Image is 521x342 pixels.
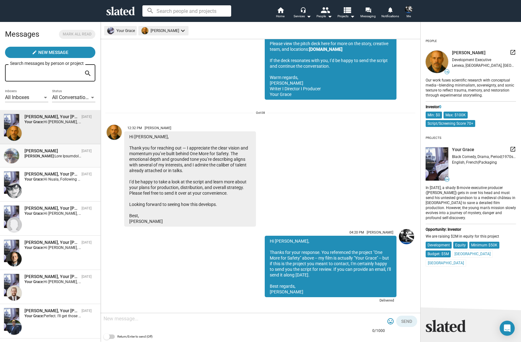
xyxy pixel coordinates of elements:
[294,13,311,20] div: Services
[24,211,44,216] strong: Your Grace:
[7,126,22,141] img: Patrick di Santo
[4,148,19,163] img: Raquib Hakiem Abduallah
[82,115,92,119] time: [DATE]
[24,205,79,211] div: Stu Pollok, Your Grace
[381,13,399,20] span: Notifications
[24,280,44,284] strong: Your Grace:
[379,6,401,20] a: Notifications
[326,13,333,20] mat-icon: arrow_drop_down
[82,172,92,176] time: [DATE]
[44,245,260,250] span: Hi [PERSON_NAME], Just following up. I sent you the script about 6 weeks back. Any chance to read...
[313,6,335,20] button: People
[309,47,343,52] a: [DOMAIN_NAME]
[44,177,192,182] span: Hi Nuala, Following up again. Any chance to read Your Grace? Thanks, [PERSON_NAME]
[4,114,19,136] img: Your Grace
[24,120,44,124] strong: Your Grace:
[398,228,415,306] a: Sean Skelton
[426,227,516,232] div: Opportunity: Investor
[365,7,371,13] mat-icon: forum
[4,206,19,228] img: Your Grace
[7,286,22,301] img: Robert Ogden Barnum
[316,13,332,20] div: People
[84,69,92,78] mat-icon: search
[320,5,329,14] mat-icon: people
[127,126,142,130] span: 12:32 PM
[107,125,122,140] img: Patrick di Santo
[426,134,441,142] div: Projects
[24,274,79,280] div: Robert Ogden Barnum, Your Grace
[452,160,478,165] span: English, French
[5,94,29,100] span: All Inboxes
[7,320,22,335] img: Ken mandeville
[105,124,123,228] a: Patrick di Santo
[502,155,502,159] span: |
[335,6,357,20] button: Projects
[401,4,416,21] button: Sean SkeltonMe
[82,206,92,210] time: [DATE]
[360,13,376,20] span: Messaging
[452,63,516,68] div: Lenexa, [GEOGRAPHIC_DATA], [GEOGRAPHIC_DATA]
[453,242,468,249] mat-chip: Equity
[305,13,312,20] mat-icon: arrow_drop_down
[401,316,412,327] span: Send
[452,250,493,258] mat-chip: [GEOGRAPHIC_DATA]
[510,49,516,55] mat-icon: launch
[426,112,442,118] mat-chip: Min: $0
[500,321,515,336] div: Open Intercom Messenger
[445,178,449,182] span: 64
[426,50,448,73] img: undefined
[145,126,171,130] span: [PERSON_NAME]
[300,7,306,13] mat-icon: headset_mic
[44,314,155,318] span: Perfect. I’ll get those to you this evening. Thanks, [PERSON_NAME]
[342,5,351,14] mat-icon: view_list
[24,314,44,318] strong: Your Grace:
[387,7,393,13] mat-icon: notifications
[426,250,451,257] mat-chip: Budget: $5M
[24,177,44,182] strong: Your Grace:
[426,105,516,109] div: Investor
[124,131,256,227] div: Hi [PERSON_NAME], Thank you for reaching out — I appreciate the clear vision and momentum you’ve ...
[479,160,497,165] span: Packaging
[7,251,22,266] img: Andrew Ferguson
[52,94,91,100] span: All Conversations
[265,236,396,297] div: Hi [PERSON_NAME], Thanks for your response. You referenced the project "One More for Safety" abov...
[445,70,449,74] span: 16
[405,6,412,13] img: Sean Skelton
[82,149,92,153] time: [DATE]
[510,146,516,152] mat-icon: launch
[478,160,479,165] span: |
[399,229,414,244] img: Sean Skelton
[276,13,284,20] span: Home
[142,5,231,17] input: Search people and projects
[338,13,355,20] span: Projects
[426,259,466,267] mat-chip: [GEOGRAPHIC_DATA]
[426,37,437,45] div: People
[24,148,79,154] div: Raquib Hakiem Abduallah
[24,154,55,158] strong: [PERSON_NAME]:
[138,26,189,35] mat-chip: [PERSON_NAME]
[38,47,68,58] span: New Message
[4,240,19,262] img: Your Grace
[24,239,79,245] div: Andrew Ferguson, Your Grace
[265,297,396,305] div: Delivered
[5,27,39,42] h2: Messages
[439,105,441,109] span: 0
[452,155,502,159] span: Black Comedy, Drama, Period
[4,308,19,330] img: Your Grace
[63,31,92,38] span: Mark all read
[24,245,44,250] strong: Your Grace:
[24,114,79,120] div: Patrick di Santo, Your Grace
[407,13,411,20] span: Me
[426,184,516,221] div: In [DATE], a shady B-movie executive producer ([PERSON_NAME]) gets in over his head and must send...
[7,183,22,198] img: Nuala Quinn-Barton
[7,217,22,232] img: Stu Pollok
[24,171,79,177] div: Nuala Quinn-Barton, Your Grace
[469,242,499,249] mat-chip: Minimum $50K
[426,147,448,181] img: undefined
[32,50,37,55] mat-icon: create
[452,147,474,153] span: Your Grace
[24,308,79,314] div: Ken mandeville, Your Grace
[372,329,385,334] mat-hint: 0/1000
[349,230,364,234] span: 04:20 PM
[426,234,516,239] div: We are raising $2M in equity for this project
